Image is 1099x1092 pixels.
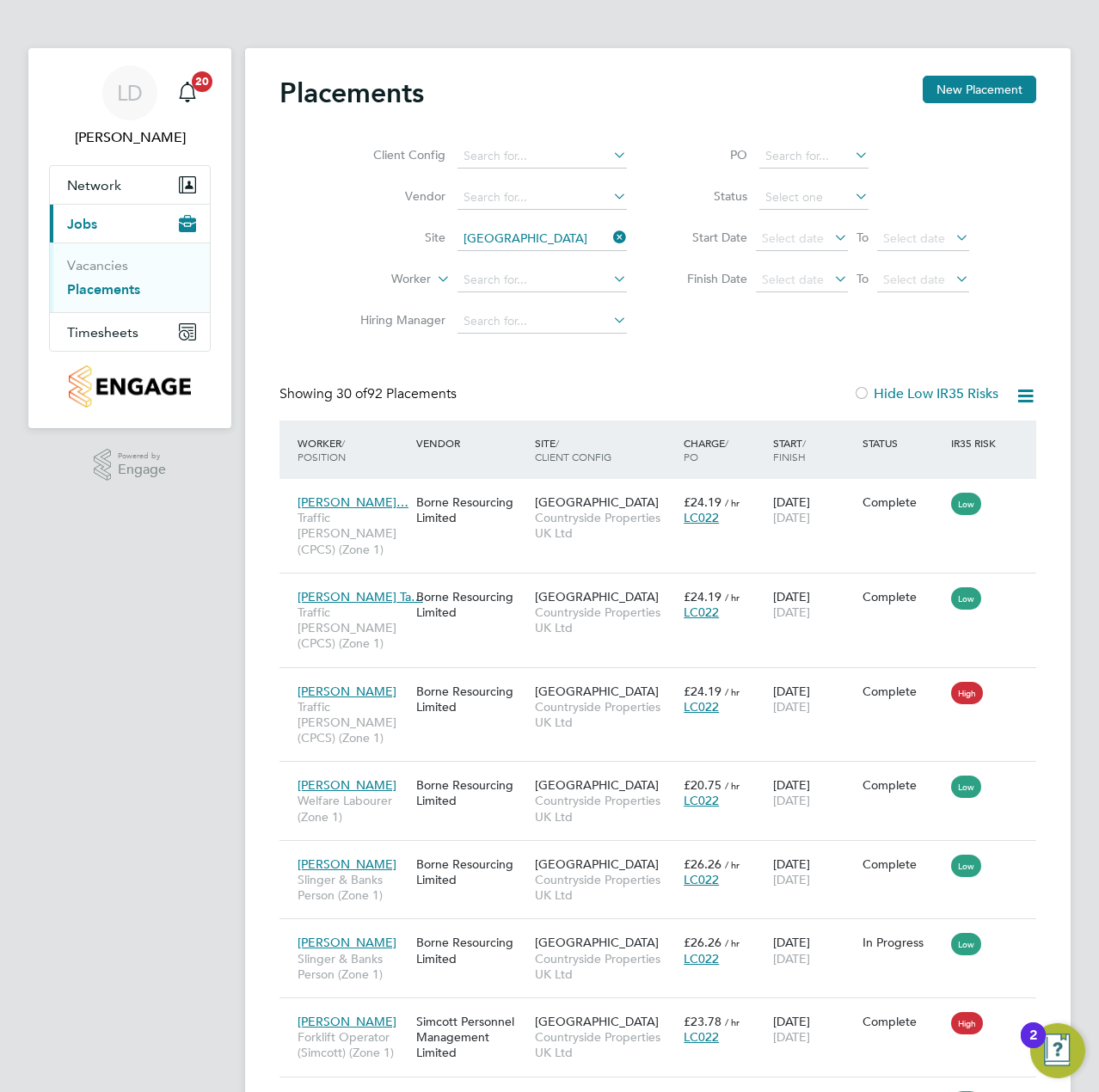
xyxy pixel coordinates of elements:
[863,494,943,510] div: Complete
[863,777,943,793] div: Complete
[759,186,869,210] input: Select one
[769,926,858,974] div: [DATE]
[773,510,810,525] span: [DATE]
[769,580,858,629] div: [DATE]
[192,71,212,92] span: 20
[279,385,460,403] div: Showing
[535,935,659,950] span: [GEOGRAPHIC_DATA]
[951,855,981,877] span: Low
[863,856,943,872] div: Complete
[457,310,627,334] input: Search for...
[773,793,810,808] span: [DATE]
[951,682,983,704] span: High
[336,385,367,402] span: 30 of
[412,486,531,534] div: Borne Resourcing Limited
[535,951,675,982] span: Countryside Properties UK Ltd
[725,685,740,698] span: / hr
[50,166,210,204] button: Network
[762,272,824,287] span: Select date
[28,48,231,428] nav: Main navigation
[118,449,166,463] span: Powered by
[412,427,531,458] div: Vendor
[725,779,740,792] span: / hr
[863,935,943,950] div: In Progress
[1030,1023,1085,1078] button: Open Resource Center, 2 new notifications
[773,436,806,463] span: / Finish
[684,856,721,872] span: £26.26
[293,847,1036,862] a: [PERSON_NAME]Slinger & Banks Person (Zone 1)Borne Resourcing Limited[GEOGRAPHIC_DATA]Countryside ...
[336,385,457,402] span: 92 Placements
[347,188,445,204] label: Vendor
[298,589,423,604] span: [PERSON_NAME] Ta…
[684,1014,721,1029] span: £23.78
[858,427,948,458] div: Status
[883,230,945,246] span: Select date
[457,227,627,251] input: Search for...
[863,589,943,604] div: Complete
[67,324,138,340] span: Timesheets
[684,777,721,793] span: £20.75
[684,935,721,950] span: £26.26
[725,936,740,949] span: / hr
[298,793,408,824] span: Welfare Labourer (Zone 1)
[50,242,210,312] div: Jobs
[535,1014,659,1029] span: [GEOGRAPHIC_DATA]
[535,589,659,604] span: [GEOGRAPHIC_DATA]
[412,580,531,629] div: Borne Resourcing Limited
[69,365,190,408] img: countryside-properties-logo-retina.png
[50,313,210,351] button: Timesheets
[670,230,747,245] label: Start Date
[883,272,945,287] span: Select date
[298,1014,396,1029] span: [PERSON_NAME]
[457,186,627,210] input: Search for...
[332,271,431,288] label: Worker
[684,684,721,699] span: £24.19
[773,699,810,715] span: [DATE]
[293,768,1036,782] a: [PERSON_NAME]Welfare Labourer (Zone 1)Borne Resourcing Limited[GEOGRAPHIC_DATA]Countryside Proper...
[684,589,721,604] span: £24.19
[67,281,140,298] a: Placements
[535,436,611,463] span: / Client Config
[293,427,412,472] div: Worker
[279,76,424,110] h2: Placements
[298,684,396,699] span: [PERSON_NAME]
[951,493,981,515] span: Low
[684,699,719,715] span: LC022
[1029,1035,1037,1058] div: 2
[49,65,211,148] a: LD[PERSON_NAME]
[535,684,659,699] span: [GEOGRAPHIC_DATA]
[412,848,531,896] div: Borne Resourcing Limited
[298,510,408,557] span: Traffic [PERSON_NAME] (CPCS) (Zone 1)
[769,427,858,472] div: Start
[951,1012,983,1034] span: High
[347,312,445,328] label: Hiring Manager
[679,427,769,472] div: Charge
[951,587,981,610] span: Low
[94,449,167,482] a: Powered byEngage
[298,1029,408,1060] span: Forklift Operator (Simcott) (Zone 1)
[49,127,211,148] span: Liam D'unienville
[412,769,531,817] div: Borne Resourcing Limited
[684,793,719,808] span: LC022
[762,230,824,246] span: Select date
[725,591,740,604] span: / hr
[725,858,740,871] span: / hr
[298,951,408,982] span: Slinger & Banks Person (Zone 1)
[769,675,858,723] div: [DATE]
[412,675,531,723] div: Borne Resourcing Limited
[684,510,719,525] span: LC022
[67,177,121,193] span: Network
[457,144,627,169] input: Search for...
[670,147,747,163] label: PO
[293,580,1036,594] a: [PERSON_NAME] Ta…Traffic [PERSON_NAME] (CPCS) (Zone 1)Borne Resourcing Limited[GEOGRAPHIC_DATA]Co...
[293,485,1036,500] a: [PERSON_NAME]…Traffic [PERSON_NAME] (CPCS) (Zone 1)Borne Resourcing Limited[GEOGRAPHIC_DATA]Count...
[773,951,810,966] span: [DATE]
[769,848,858,896] div: [DATE]
[773,872,810,887] span: [DATE]
[684,1029,719,1045] span: LC022
[298,494,408,510] span: [PERSON_NAME]…
[863,684,943,699] div: Complete
[412,1005,531,1070] div: Simcott Personnel Management Limited
[863,1014,943,1029] div: Complete
[951,933,981,955] span: Low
